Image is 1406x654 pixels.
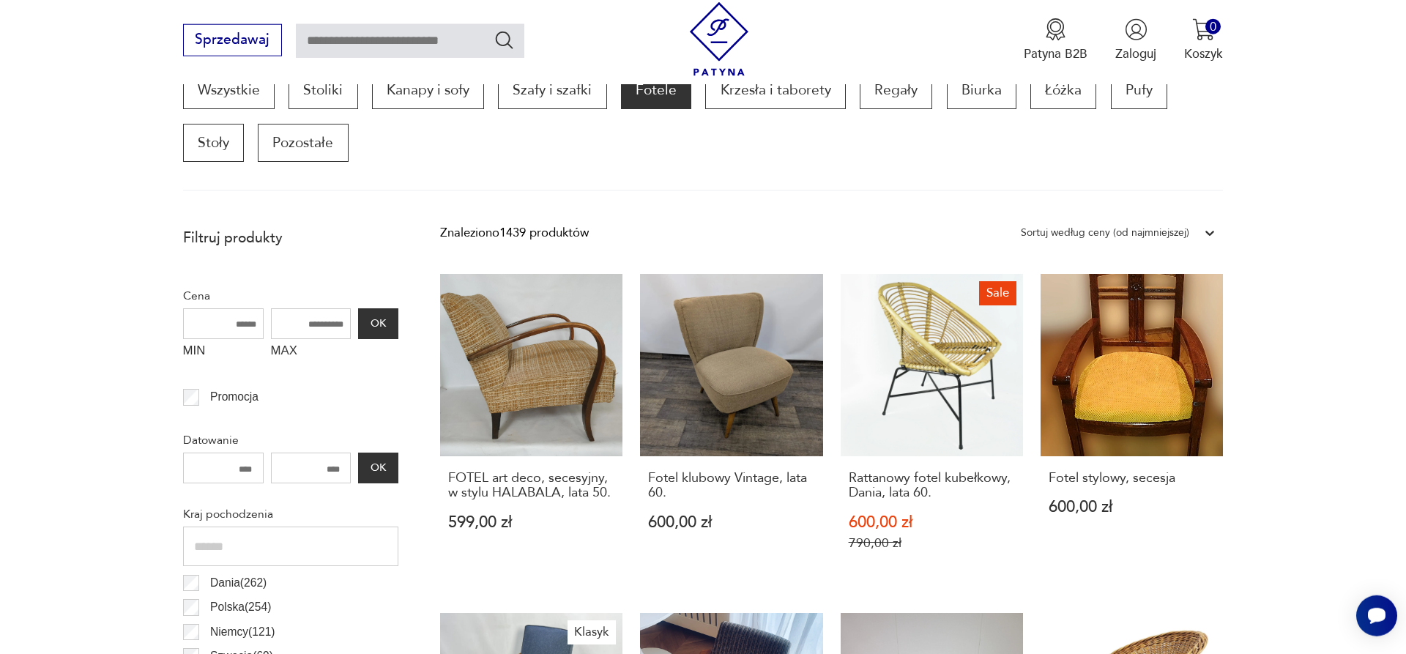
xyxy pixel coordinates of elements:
h3: Fotel stylowy, secesja [1049,471,1216,486]
a: FOTEL art deco, secesyjny, w stylu HALABALA, lata 50.FOTEL art deco, secesyjny, w stylu HALABALA,... [440,274,622,584]
a: Szafy i szafki [498,71,606,109]
a: Fotele [621,71,691,109]
p: Dania ( 262 ) [210,573,267,592]
a: Łóżka [1030,71,1096,109]
p: Kraj pochodzenia [183,505,398,524]
a: Regały [860,71,932,109]
a: Pufy [1111,71,1167,109]
p: Cena [183,286,398,305]
button: Patyna B2B [1024,18,1087,62]
img: Ikona medalu [1044,18,1067,41]
h3: FOTEL art deco, secesyjny, w stylu HALABALA, lata 50. [448,471,615,501]
button: Zaloguj [1115,18,1156,62]
p: Zaloguj [1115,45,1156,62]
h3: Fotel klubowy Vintage, lata 60. [648,471,815,501]
a: Sprzedawaj [183,35,282,47]
a: Fotel stylowy, secesjaFotel stylowy, secesja600,00 zł [1041,274,1223,584]
p: 600,00 zł [849,515,1016,530]
a: Pozostałe [258,124,348,162]
a: Stoliki [289,71,357,109]
div: Sortuj według ceny (od najmniejszej) [1021,223,1189,242]
a: Krzesła i taborety [705,71,845,109]
p: Polska ( 254 ) [210,598,271,617]
img: Ikona koszyka [1192,18,1215,41]
img: Ikonka użytkownika [1125,18,1148,41]
a: Kanapy i sofy [372,71,484,109]
div: 0 [1205,19,1221,34]
a: SaleRattanowy fotel kubełkowy, Dania, lata 60.Rattanowy fotel kubełkowy, Dania, lata 60.600,00 zł... [841,274,1023,584]
p: Datowanie [183,431,398,450]
button: OK [358,453,398,483]
iframe: Smartsupp widget button [1356,595,1397,636]
a: Stoły [183,124,244,162]
p: 600,00 zł [1049,499,1216,515]
label: MIN [183,339,264,367]
a: Ikona medaluPatyna B2B [1024,18,1087,62]
button: 0Koszyk [1184,18,1223,62]
p: 599,00 zł [448,515,615,530]
p: Niemcy ( 121 ) [210,623,275,642]
div: Znaleziono 1439 produktów [440,223,589,242]
button: Szukaj [494,29,515,51]
p: 600,00 zł [648,515,815,530]
button: Sprzedawaj [183,24,282,56]
h3: Rattanowy fotel kubełkowy, Dania, lata 60. [849,471,1016,501]
p: Promocja [210,387,258,406]
p: Filtruj produkty [183,228,398,248]
a: Fotel klubowy Vintage, lata 60.Fotel klubowy Vintage, lata 60.600,00 zł [640,274,822,584]
img: Patyna - sklep z meblami i dekoracjami vintage [682,2,756,76]
label: MAX [271,339,351,367]
a: Wszystkie [183,71,275,109]
a: Biurka [947,71,1016,109]
p: 790,00 zł [849,535,1016,551]
p: Koszyk [1184,45,1223,62]
button: OK [358,308,398,339]
p: Patyna B2B [1024,45,1087,62]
